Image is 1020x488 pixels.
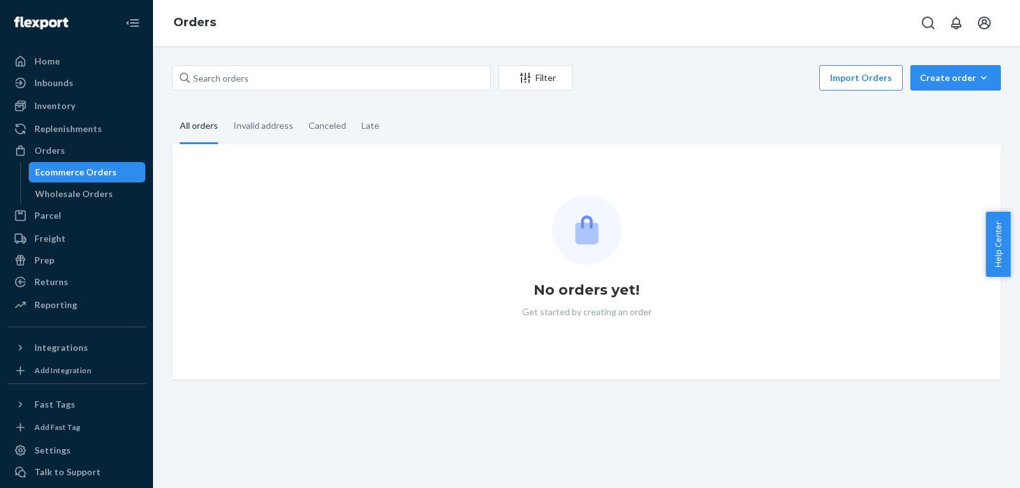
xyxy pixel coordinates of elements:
button: Open Search Box [915,10,941,36]
div: Create order [920,71,991,84]
div: Wholesale Orders [35,188,113,200]
button: Open notifications [943,10,969,36]
div: Invalid address [233,109,293,142]
button: Integrations [8,337,145,358]
div: Add Fast Tag [34,422,80,433]
div: Parcel [34,209,61,222]
button: Create order [910,65,1001,91]
div: Returns [34,276,68,288]
div: Add Integration [34,365,91,376]
img: Flexport logo [14,17,68,29]
a: Orders [8,140,145,161]
div: Replenishments [34,122,102,135]
div: Late [361,109,379,142]
a: Reporting [8,295,145,315]
ol: breadcrumbs [163,4,226,41]
div: Freight [34,232,66,245]
button: Filter [499,65,572,91]
div: Orders [34,144,65,157]
button: Import Orders [819,65,903,91]
div: Settings [34,444,71,457]
a: Wholesale Orders [29,184,146,204]
p: Get started by creating an order [522,306,652,318]
div: Integrations [34,341,88,354]
a: Inventory [8,96,145,116]
div: Reporting [34,299,77,311]
button: Open account menu [972,10,997,36]
div: Home [34,55,60,68]
a: Ecommerce Orders [29,162,146,182]
a: Add Fast Tag [8,420,145,435]
div: Canceled [309,109,346,142]
div: Ecommerce Orders [35,166,117,179]
div: Talk to Support [34,466,101,478]
a: Prep [8,250,145,270]
input: Search orders [172,65,491,91]
a: Freight [8,228,145,249]
a: Parcel [8,205,145,226]
a: Add Integration [8,363,145,378]
div: Filter [499,71,572,84]
a: Replenishments [8,119,145,139]
button: Close Navigation [120,10,145,36]
div: All orders [180,109,218,144]
a: Settings [8,440,145,461]
button: Fast Tags [8,394,145,415]
button: Help Center [986,212,1010,277]
a: Orders [173,15,216,29]
a: Talk to Support [8,462,145,482]
a: Home [8,51,145,71]
a: Returns [8,272,145,292]
div: Inventory [34,100,75,112]
div: Fast Tags [34,398,75,411]
div: Inbounds [34,77,73,89]
h1: No orders yet! [534,280,639,300]
div: Prep [34,254,54,267]
a: Inbounds [8,73,145,93]
img: Empty list [552,195,622,265]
